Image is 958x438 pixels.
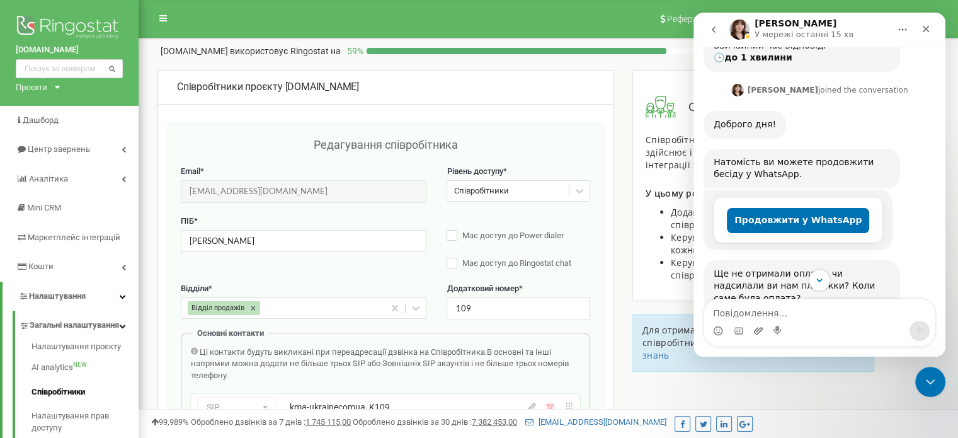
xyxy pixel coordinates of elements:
[151,417,189,427] span: 99,989%
[667,14,760,24] span: Реферальна програма
[28,144,90,154] span: Центр звернень
[447,297,590,320] input: Вкажіть додатковий номер
[305,417,351,427] u: 1 745 115,00
[472,417,517,427] u: 7 382 453,00
[30,320,119,331] span: Загальні налаштування
[671,231,834,256] span: Керувати SIP акаунтами і номерами кожного співробітника;
[31,341,139,356] a: Налаштування проєкту
[16,59,123,78] input: Пошук за номером
[31,380,139,405] a: Співробітники
[462,258,571,268] span: Має доступ до Ringostat chat
[200,347,487,357] span: Ці контакти будуть викликані при переадресації дзвінка на Співробітника.
[31,355,139,380] a: AI analyticsNEW
[353,417,517,427] span: Оброблено дзвінків за 30 днів :
[693,13,945,357] iframe: Intercom live chat
[16,44,123,56] a: [DOMAIN_NAME]
[177,80,594,95] div: [DOMAIN_NAME]
[642,324,821,349] span: Для отримання інструкції з управління співробітниками проєкту перейдіть до
[525,417,666,427] a: [EMAIL_ADDRESS][DOMAIN_NAME]
[181,284,208,293] span: Відділи
[671,256,793,281] span: Керувати правами доступу співробітників до проєкту.
[19,311,139,337] a: Загальні налаштування
[29,291,86,301] span: Налаштування
[181,216,194,226] span: ПІБ
[447,284,518,293] span: Додатковий номер
[16,81,47,93] div: Проєкти
[191,347,569,380] span: В основні та інші напрямки можна додати не більше трьох SIP або Зовнішніх SIP акаунтів і не більш...
[27,203,61,212] span: Mini CRM
[28,233,120,242] span: Маркетплейс інтеграцій
[191,394,580,420] div: SIPkma-ukrainecomua_K109
[230,46,341,56] span: використовує Ringostat на
[181,180,426,202] input: Введіть Email
[462,231,564,240] span: Має доступ до Power dialer
[181,230,426,252] input: Введіть ПІБ
[671,206,821,231] span: Додавати, редагувати і видаляти співробітників проєкту;
[188,301,246,315] div: Відділ продажів
[642,337,839,361] a: бази знань
[447,166,503,176] span: Рівень доступу
[290,401,482,413] div: kma-ukrainecomua_K109
[453,185,508,197] div: Співробітники
[181,166,200,176] span: Email
[177,81,283,93] span: Співробітники проєкту
[915,367,945,397] iframe: Intercom live chat
[313,138,457,151] span: Редагування співробітника
[191,417,351,427] span: Оброблено дзвінків за 7 днів :
[341,45,367,57] p: 59 %
[23,115,59,125] span: Дашборд
[676,99,770,115] span: Співробітники
[3,282,139,311] a: Налаштування
[646,134,845,171] span: Співробітник - це користувач проєкту, який здійснює і приймає виклики і бере участь в інтеграції ...
[29,174,68,183] span: Аналiтика
[28,262,54,271] span: Кошти
[646,187,813,199] span: У цьому розділі у вас є можливість:
[161,45,341,57] p: [DOMAIN_NAME]
[197,328,264,338] span: Основні контакти
[16,13,123,44] img: Ringostat logo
